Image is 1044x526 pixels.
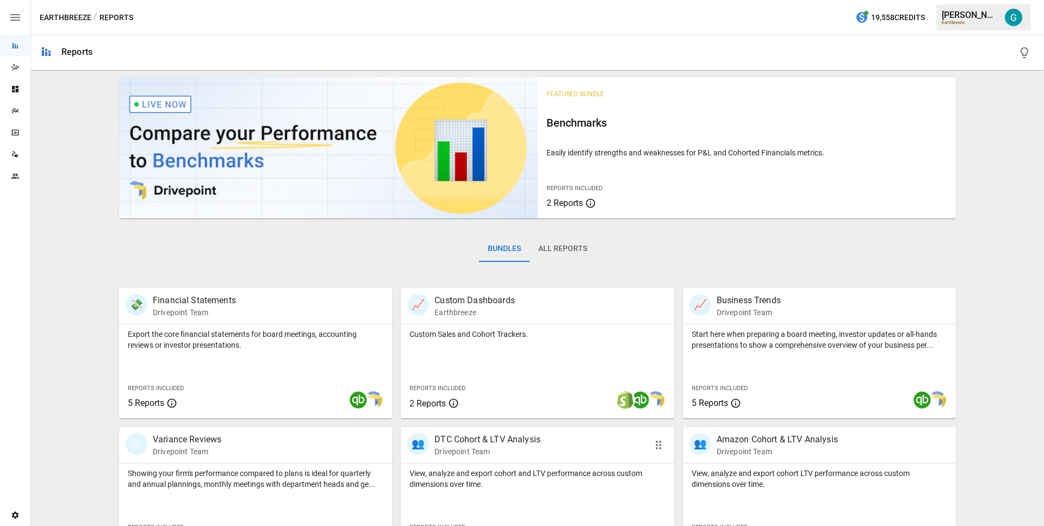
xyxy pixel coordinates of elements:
div: Reports [61,47,92,57]
span: Reports Included [128,385,184,392]
p: Easily identify strengths and weaknesses for P&L and Cohorted Financials metrics. [546,147,948,158]
p: DTC Cohort & LTV Analysis [434,433,540,446]
p: Custom Sales and Cohort Trackers. [409,329,665,340]
span: Reports Included [546,185,602,192]
p: Drivepoint Team [717,307,781,318]
p: Business Trends [717,294,781,307]
button: 19,558Credits [851,8,929,28]
button: All Reports [530,236,596,262]
img: smart model [929,391,946,409]
img: quickbooks [632,391,649,409]
h6: Benchmarks [546,114,948,131]
div: 👥 [407,433,429,455]
span: 5 Reports [692,398,728,408]
div: 👥 [689,433,711,455]
div: 📈 [689,294,711,316]
div: 💸 [126,294,147,316]
p: Financial Statements [153,294,236,307]
span: 2 Reports [409,398,446,409]
div: 🗓 [126,433,147,455]
div: Earthbreeze [942,20,998,25]
button: Earthbreeze [40,11,91,24]
span: 19,558 Credits [871,11,925,24]
button: Gavin Acres [998,2,1029,33]
img: video thumbnail [119,77,538,218]
img: shopify [617,391,634,409]
div: 📈 [407,294,429,316]
p: Start here when preparing a board meeting, investor updates or all-hands presentations to show a ... [692,329,947,350]
p: Custom Dashboards [434,294,515,307]
img: quickbooks [913,391,931,409]
span: Featured Bundle [546,90,604,98]
p: Showing your firm's performance compared to plans is ideal for quarterly and annual plannings, mo... [128,468,383,490]
p: Earthbreeze [434,307,515,318]
p: Amazon Cohort & LTV Analysis [717,433,838,446]
span: Reports Included [409,385,465,392]
p: View, analyze and export cohort and LTV performance across custom dimensions over time. [409,468,665,490]
span: 5 Reports [128,398,164,408]
div: / [94,11,97,24]
img: quickbooks [350,391,367,409]
img: Gavin Acres [1005,9,1022,26]
div: [PERSON_NAME] [942,10,998,20]
p: Drivepoint Team [153,307,236,318]
img: smart model [647,391,664,409]
p: Drivepoint Team [434,446,540,457]
p: Variance Reviews [153,433,221,446]
span: Reports Included [692,385,748,392]
span: 2 Reports [546,198,583,208]
p: Drivepoint Team [717,446,838,457]
img: smart model [365,391,382,409]
p: Export the core financial statements for board meetings, accounting reviews or investor presentat... [128,329,383,350]
p: Drivepoint Team [153,446,221,457]
button: Bundles [479,236,530,262]
p: View, analyze and export cohort LTV performance across custom dimensions over time. [692,468,947,490]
